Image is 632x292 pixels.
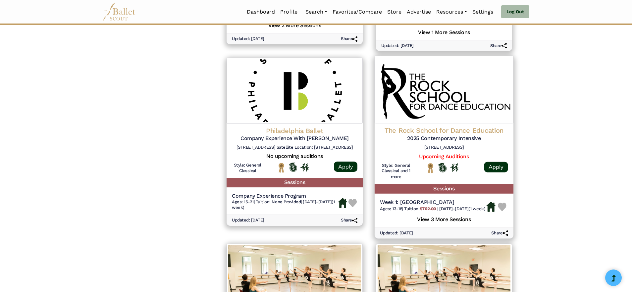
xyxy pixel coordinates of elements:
[232,193,338,200] h5: Company Experience Program
[256,199,301,204] span: Tuition: None Provided
[501,5,529,19] a: Log Out
[380,126,508,135] h4: The Rock School for Dance Education
[434,5,470,19] a: Resources
[232,163,263,174] h6: Style: General Classical
[341,218,357,223] h6: Share
[338,198,347,208] img: Housing Available
[334,162,357,172] a: Apply
[232,36,264,42] h6: Updated: [DATE]
[227,58,363,124] img: Logo
[380,206,402,211] span: Ages: 13-18
[232,145,357,150] h6: [STREET_ADDRESS] Satellite Location: [STREET_ADDRESS]
[439,206,486,211] span: [DATE]-[DATE] (1 week)
[420,206,436,211] b: $762.00
[348,199,357,207] img: Heart
[450,163,458,172] img: In Person
[380,215,508,223] h5: View 3 More Sessions
[381,27,507,36] h5: View 1 More Sessions
[232,135,357,142] h5: Company Experience With [PERSON_NAME]
[277,163,286,173] img: National
[380,145,508,150] h6: [STREET_ADDRESS]
[300,163,309,171] img: In Person
[330,5,385,19] a: Favorites/Compare
[491,230,508,236] h6: Share
[380,230,413,236] h6: Updated: [DATE]
[470,5,496,19] a: Settings
[380,206,485,212] h6: | |
[278,5,300,19] a: Profile
[244,5,278,19] a: Dashboard
[404,5,434,19] a: Advertise
[438,163,447,172] img: Offers Scholarship
[341,36,357,42] h6: Share
[380,135,508,142] h5: 2025 Contemporary Intensive
[426,163,435,173] img: National
[227,178,363,187] h5: Sessions
[484,162,508,172] a: Apply
[419,153,469,159] a: Upcoming Auditions
[404,206,437,211] span: Tuition:
[490,43,507,49] h6: Share
[487,202,496,212] img: Housing Available
[375,184,513,194] h5: Sessions
[232,199,338,211] h6: | |
[232,126,357,135] h4: Philadelphia Ballet
[289,163,297,172] img: Offers Scholarship
[232,199,254,204] span: Ages: 15-21
[380,163,412,180] h6: Style: General Classical and 1 more
[380,199,485,206] h5: Week 1: [GEOGRAPHIC_DATA]
[498,203,506,212] img: Heart
[232,153,357,160] h5: No upcoming auditions
[232,218,264,223] h6: Updated: [DATE]
[232,199,335,210] span: [DATE]-[DATE] (1 week)
[385,5,404,19] a: Store
[375,56,513,123] img: Logo
[381,43,414,49] h6: Updated: [DATE]
[303,5,330,19] a: Search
